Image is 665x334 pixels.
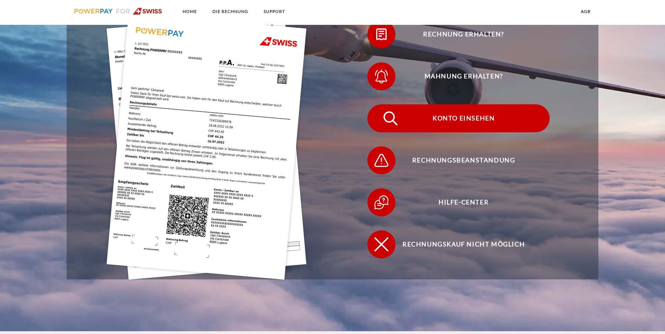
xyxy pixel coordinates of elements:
[378,230,549,258] span: Rechnungskauf nicht möglich
[367,146,550,174] button: Rechnungsbeanstandung
[367,104,550,132] button: Konto einsehen
[373,152,390,169] img: qb_warning.svg
[373,194,390,211] img: qb_help.svg
[373,236,390,253] img: qb_close.svg
[373,26,390,43] img: qb_bill.svg
[382,110,399,127] img: qb_search.svg
[575,5,597,18] a: agb
[378,62,549,90] span: Mahnung erhalten?
[367,62,550,90] button: Mahnung erhalten?
[367,188,550,216] button: Hilfe-Center
[378,104,549,132] span: Konto einsehen
[378,146,549,174] span: Rechnungsbeanstandung
[378,188,549,216] span: Hilfe-Center
[258,5,291,18] a: SUPPORT
[206,5,254,18] a: DIE RECHNUNG
[74,8,162,15] img: logo-swiss.svg
[107,13,306,280] img: single_invoice_swiss_de.jpg
[367,230,550,258] button: Rechnungskauf nicht möglich
[378,20,549,48] span: Rechnung erhalten?
[367,20,550,48] button: Rechnung erhalten?
[177,5,203,18] a: Home
[373,68,390,85] img: qb_bell.svg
